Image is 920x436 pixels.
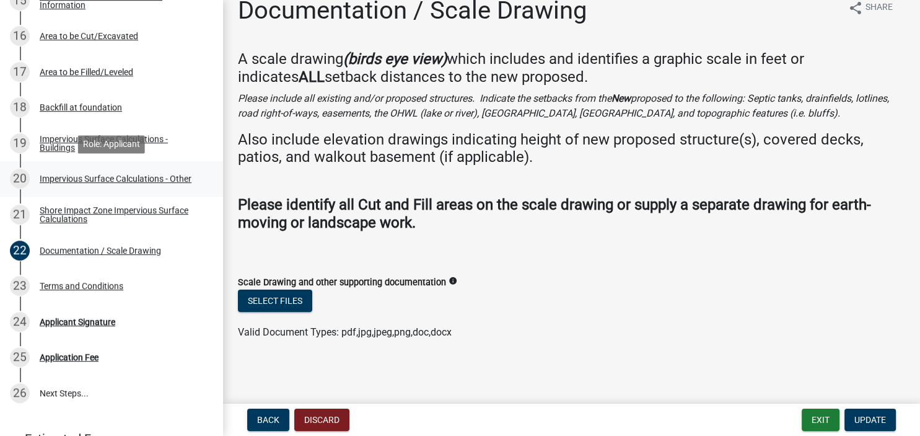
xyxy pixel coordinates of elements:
div: 23 [10,276,30,296]
div: 19 [10,133,30,153]
div: Application Fee [40,353,99,362]
span: Share [865,1,893,16]
div: 24 [10,312,30,332]
div: Backfill at foundation [40,103,122,112]
div: Applicant Signature [40,318,115,326]
strong: Please identify all Cut and Fill areas on the scale drawing or supply a separate drawing for eart... [238,196,871,231]
div: 25 [10,347,30,367]
h4: A scale drawing which includes and identifies a graphic scale in feet or indicates setback distan... [238,50,905,86]
button: Select files [238,290,312,312]
div: 21 [10,205,30,225]
div: Terms and Conditions [40,282,123,290]
div: Impervious Surface Calculations - Buildings [40,135,203,152]
button: Discard [294,409,349,431]
div: Shore Impact Zone Impervious Surface Calculations [40,206,203,223]
i: share [848,1,863,16]
button: Update [844,409,896,431]
span: Update [854,415,886,425]
div: 20 [10,169,30,189]
div: Impervious Surface Calculations - Other [40,174,191,183]
strong: (birds eye view) [343,50,447,68]
strong: New [611,92,631,104]
i: info [449,277,457,285]
div: 17 [10,62,30,82]
button: Back [247,409,289,431]
i: Please include all existing and/or proposed structures. Indicate the setbacks from the proposed t... [238,92,889,119]
span: Back [257,415,279,425]
div: Area to be Filled/Leveled [40,68,133,76]
div: 22 [10,241,30,260]
div: 26 [10,383,30,403]
h4: Also include elevation drawings indicating height of new proposed structure(s), covered decks, pa... [238,131,905,167]
label: Scale Drawing and other supporting documentation [238,278,446,287]
button: Exit [802,409,839,431]
span: Valid Document Types: pdf,jpg,jpeg,png,doc,docx [238,326,452,338]
strong: ALL [299,68,325,86]
div: 18 [10,97,30,117]
div: Documentation / Scale Drawing [40,246,161,255]
div: Area to be Cut/Excavated [40,32,138,40]
div: 16 [10,26,30,46]
div: Role: Applicant [78,135,145,153]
